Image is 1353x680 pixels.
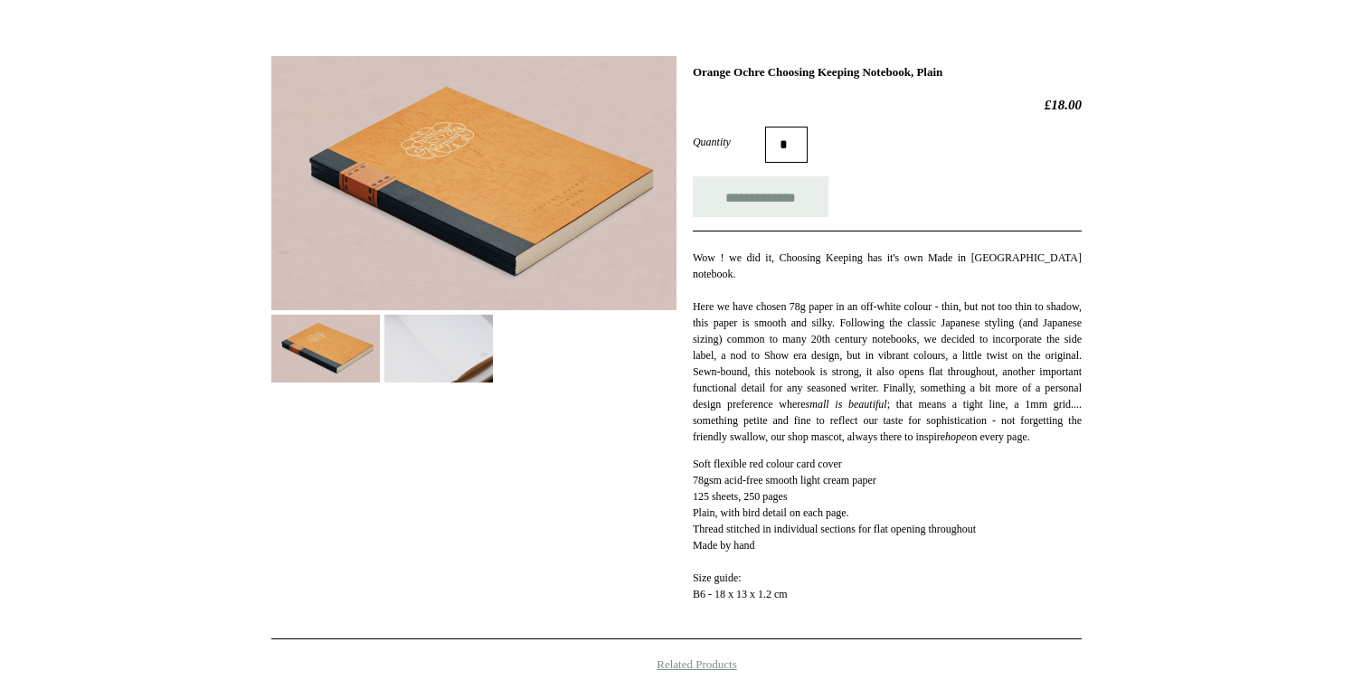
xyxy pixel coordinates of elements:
p: Wow ! we did it, Choosing Keeping has it's own Made in [GEOGRAPHIC_DATA] notebook. Here we have c... [693,250,1082,445]
span: 78gsm acid-free smooth light cream paper [693,474,876,486]
img: Orange Ochre Choosing Keeping Notebook, Plain [271,315,380,382]
h2: £18.00 [693,97,1082,113]
span: 125 sheets, 250 pages [693,490,788,503]
span: Plain, with bird detail on each page. [693,506,849,519]
label: Quantity [693,134,765,150]
em: small is beautiful [806,398,887,411]
h4: Related Products [224,657,1129,672]
em: hope [945,430,966,443]
img: Orange Ochre Choosing Keeping Notebook, Plain [271,56,676,310]
h1: Orange Ochre Choosing Keeping Notebook, Plain [693,65,1082,80]
span: Soft flexible red colour card cover [693,458,842,470]
img: Orange Ochre Choosing Keeping Notebook, Plain [384,315,493,382]
p: Thread stitched in individual sections for flat opening throughout Made by hand Size guide: B6 - ... [693,456,1082,619]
